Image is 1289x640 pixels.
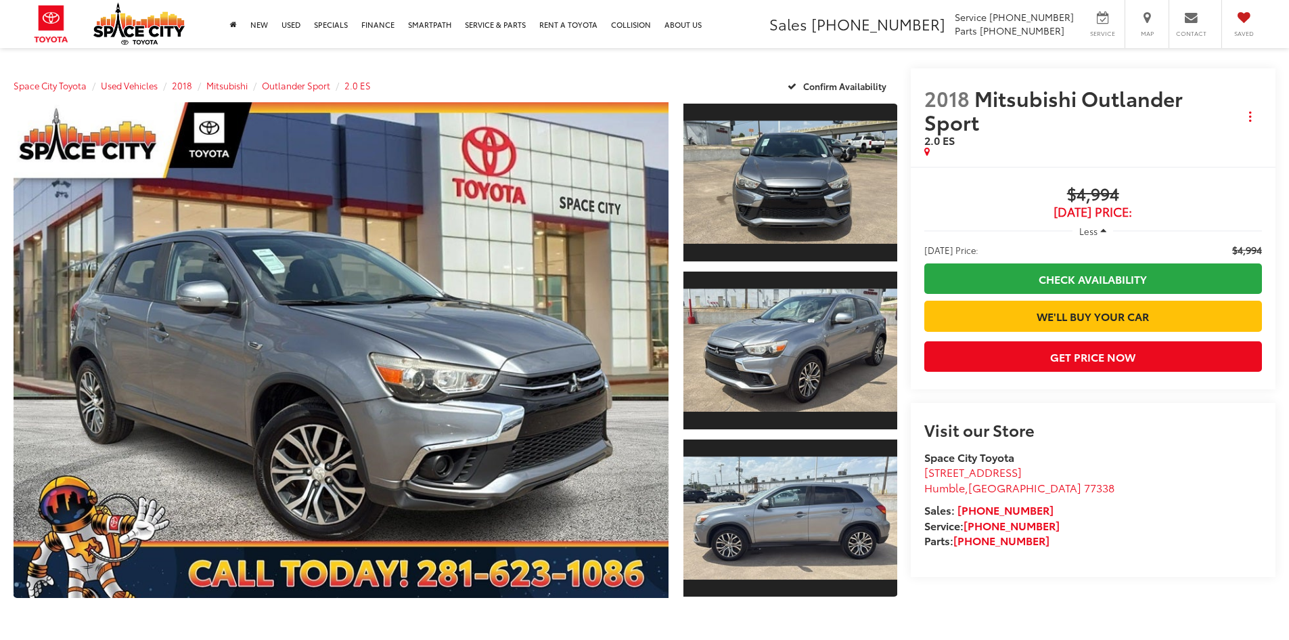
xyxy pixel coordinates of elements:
a: Used Vehicles [101,79,158,91]
strong: Service: [924,517,1060,533]
img: 2018 Mitsubishi Outlander Sport 2.0 ES [681,289,899,412]
span: Sales [769,13,807,35]
img: 2018 Mitsubishi Outlander Sport 2.0 ES [681,121,899,244]
h2: Visit our Store [924,421,1262,438]
span: [PHONE_NUMBER] [989,10,1074,24]
button: Actions [1238,105,1262,129]
span: 77338 [1084,479,1114,495]
span: [DATE] Price: [924,205,1262,219]
button: Less [1072,219,1113,243]
a: [PHONE_NUMBER] [957,502,1054,517]
a: Outlander Sport [262,79,330,91]
a: Mitsubishi [206,79,248,91]
strong: Space City Toyota [924,449,1014,465]
span: 2018 [924,83,970,112]
span: Humble [924,479,965,495]
span: Service [955,10,987,24]
span: [GEOGRAPHIC_DATA] [968,479,1081,495]
img: 2018 Mitsubishi Outlander Sport 2.0 ES [681,456,899,579]
a: 2.0 ES [344,79,371,91]
a: [PHONE_NUMBER] [964,517,1060,533]
a: Check Availability [924,263,1262,294]
a: Expand Photo 2 [683,270,897,431]
span: [PHONE_NUMBER] [980,24,1064,37]
span: 2.0 ES [924,132,955,148]
span: [DATE] Price: [924,243,978,257]
span: Service [1087,29,1118,38]
span: , [924,479,1114,495]
a: Space City Toyota [14,79,87,91]
span: [STREET_ADDRESS] [924,464,1022,479]
span: Sales: [924,502,955,517]
span: $4,994 [1232,243,1262,257]
span: Contact [1176,29,1206,38]
span: dropdown dots [1249,111,1251,122]
span: $4,994 [924,185,1262,205]
span: Mitsubishi Outlander Sport [924,83,1183,136]
span: Parts [955,24,977,37]
a: Expand Photo 0 [14,102,669,598]
a: [STREET_ADDRESS] Humble,[GEOGRAPHIC_DATA] 77338 [924,464,1114,495]
span: Map [1132,29,1162,38]
span: Confirm Availability [803,80,886,92]
a: We'll Buy Your Car [924,301,1262,331]
a: Expand Photo 1 [683,102,897,263]
a: Expand Photo 3 [683,438,897,599]
span: [PHONE_NUMBER] [811,13,945,35]
img: 2018 Mitsubishi Outlander Sport 2.0 ES [7,100,675,601]
a: 2018 [172,79,192,91]
button: Confirm Availability [780,74,897,98]
strong: Parts: [924,532,1049,548]
span: Less [1079,225,1098,237]
img: Space City Toyota [93,3,185,45]
span: Saved [1229,29,1259,38]
button: Get Price Now [924,341,1262,372]
a: [PHONE_NUMBER] [953,532,1049,548]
